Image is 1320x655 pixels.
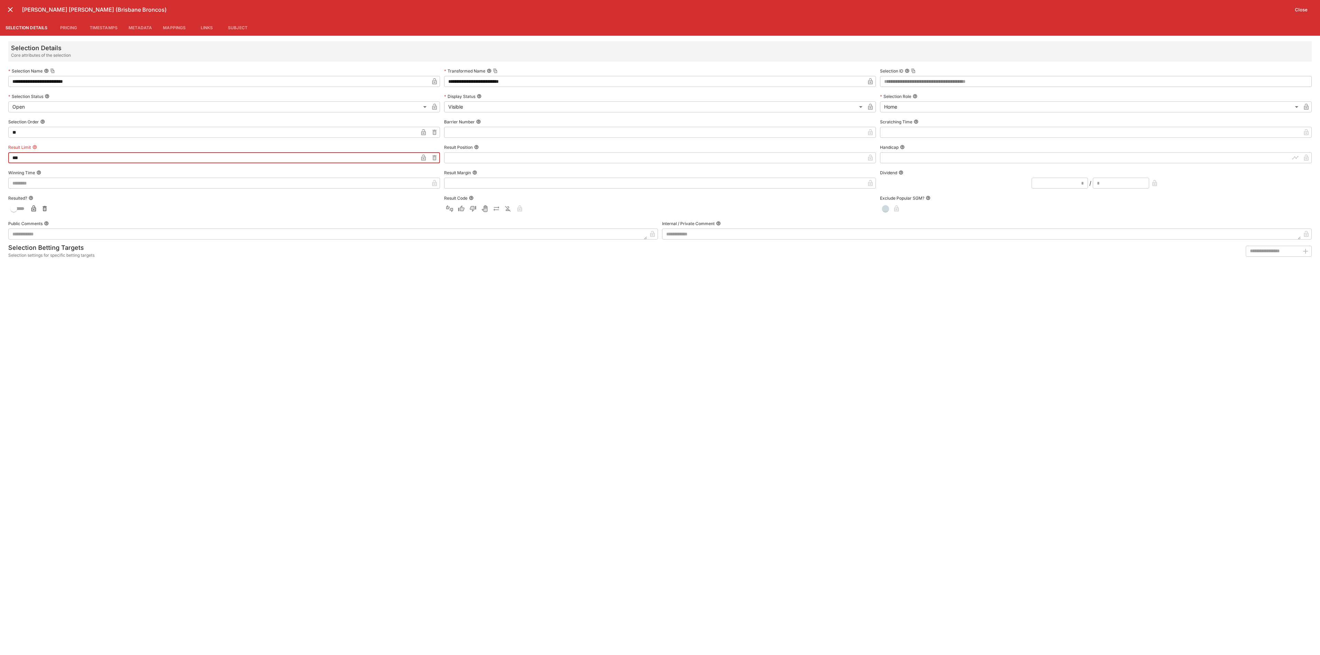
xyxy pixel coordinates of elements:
button: Copy To Clipboard [911,68,916,73]
button: Selection NameCopy To Clipboard [44,68,49,73]
button: close [4,3,16,16]
button: Selection Order [40,119,45,124]
button: Result Margin [472,170,477,175]
div: Visible [444,101,865,112]
button: Not Set [444,203,455,214]
button: Result Limit [32,145,37,149]
button: Copy To Clipboard [50,68,55,73]
button: Push [491,203,502,214]
p: Dividend [880,170,897,176]
p: Result Position [444,144,473,150]
h5: Selection Betting Targets [8,244,95,252]
button: Eliminated In Play [503,203,514,214]
p: Display Status [444,93,475,99]
button: Metadata [123,19,157,36]
p: Result Margin [444,170,471,176]
button: Exclude Popular SGM? [926,196,931,200]
p: Internal / Private Comment [662,221,715,226]
button: Transformed NameCopy To Clipboard [487,68,492,73]
div: / [1089,179,1091,187]
button: Selection Status [45,94,49,99]
div: Open [8,101,429,112]
h5: Selection Details [11,44,71,52]
button: Pricing [53,19,84,36]
button: Dividend [899,170,903,175]
p: Winning Time [8,170,35,176]
p: Transformed Name [444,68,485,74]
p: Barrier Number [444,119,475,125]
p: Public Comments [8,221,43,226]
h6: [PERSON_NAME] [PERSON_NAME] (Brisbane Broncos) [22,6,1291,13]
span: Core attributes of the selection [11,52,71,59]
button: Subject [222,19,253,36]
button: Links [191,19,222,36]
p: Handicap [880,144,899,150]
button: Selection Role [913,94,917,99]
button: Void [479,203,490,214]
button: Handicap [900,145,905,149]
button: Lose [467,203,478,214]
p: Selection Role [880,93,911,99]
button: Public Comments [44,221,49,226]
button: Display Status [477,94,482,99]
p: Resulted? [8,195,27,201]
p: Selection Order [8,119,39,125]
button: Result Position [474,145,479,149]
p: Selection Status [8,93,43,99]
button: Selection IDCopy To Clipboard [905,68,910,73]
p: Scratching Time [880,119,912,125]
p: Exclude Popular SGM? [880,195,924,201]
button: Close [1291,4,1312,15]
button: Resulted? [29,196,33,200]
p: Selection Name [8,68,43,74]
button: Mappings [157,19,191,36]
button: Scratching Time [914,119,918,124]
button: Winning Time [36,170,41,175]
p: Result Code [444,195,467,201]
button: Result Code [469,196,474,200]
p: Result Limit [8,144,31,150]
button: Barrier Number [476,119,481,124]
button: Internal / Private Comment [716,221,721,226]
div: Home [880,101,1301,112]
button: Copy To Clipboard [493,68,498,73]
button: Timestamps [84,19,123,36]
button: Win [456,203,467,214]
p: Selection ID [880,68,903,74]
span: Selection settings for specific betting targets [8,252,95,259]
